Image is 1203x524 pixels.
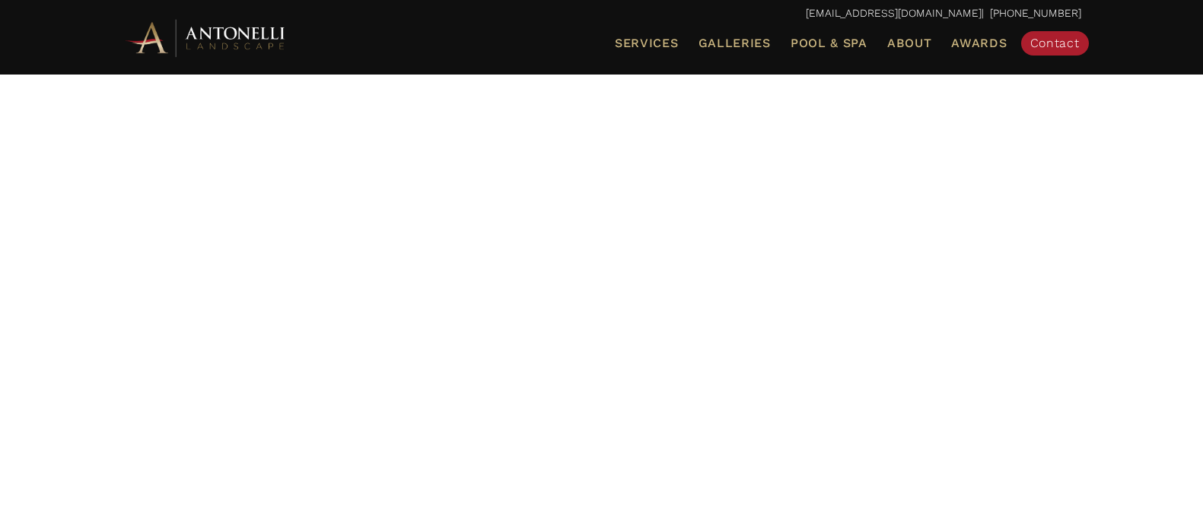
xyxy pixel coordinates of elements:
[123,17,290,59] img: Antonelli Horizontal Logo
[692,33,777,53] a: Galleries
[699,36,771,50] span: Galleries
[881,33,938,53] a: About
[609,33,685,53] a: Services
[1030,36,1080,50] span: Contact
[615,37,679,49] span: Services
[945,33,1013,53] a: Awards
[123,4,1081,24] p: | [PHONE_NUMBER]
[1021,31,1089,56] a: Contact
[951,36,1007,50] span: Awards
[791,36,867,50] span: Pool & Spa
[806,7,982,19] a: [EMAIL_ADDRESS][DOMAIN_NAME]
[887,37,932,49] span: About
[784,33,874,53] a: Pool & Spa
